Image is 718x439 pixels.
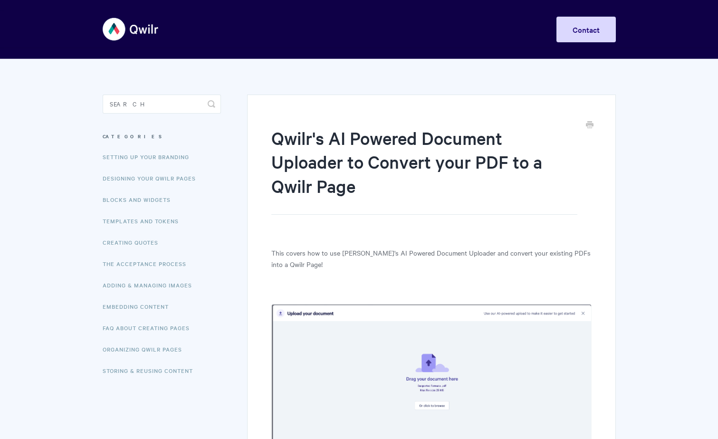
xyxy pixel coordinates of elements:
a: Organizing Qwilr Pages [103,340,189,359]
a: Storing & Reusing Content [103,361,200,380]
a: Designing Your Qwilr Pages [103,169,203,188]
input: Search [103,95,221,114]
a: Blocks and Widgets [103,190,178,209]
h3: Categories [103,128,221,145]
h1: Qwilr's AI Powered Document Uploader to Convert your PDF to a Qwilr Page [271,126,577,215]
a: Contact [556,17,616,42]
a: FAQ About Creating Pages [103,318,197,337]
a: Setting up your Branding [103,147,196,166]
a: Templates and Tokens [103,211,186,230]
a: Creating Quotes [103,233,165,252]
a: The Acceptance Process [103,254,193,273]
img: Qwilr Help Center [103,11,159,47]
p: This covers how to use [PERSON_NAME]'s AI Powered Document Uploader and convert your existing PDF... [271,247,591,270]
a: Print this Article [586,120,594,131]
a: Adding & Managing Images [103,276,199,295]
a: Embedding Content [103,297,176,316]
